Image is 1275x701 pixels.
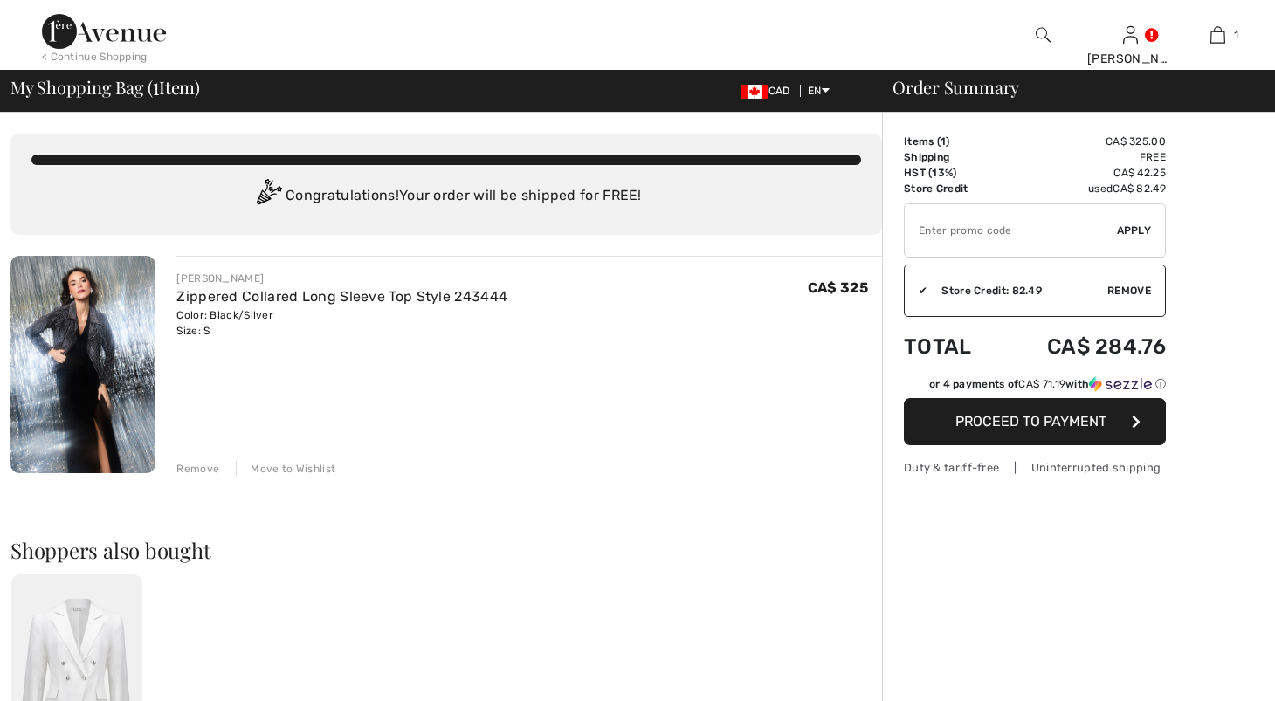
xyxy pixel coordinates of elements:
[905,283,927,299] div: ✔
[31,179,861,214] div: Congratulations! Your order will be shipped for FREE!
[905,204,1117,257] input: Promo code
[1036,24,1051,45] img: search the website
[904,317,999,376] td: Total
[1107,283,1151,299] span: Remove
[927,283,1107,299] div: Store Credit: 82.49
[10,539,882,560] h2: Shoppers also bought
[176,307,507,339] div: Color: Black/Silver Size: S
[955,413,1106,430] span: Proceed to Payment
[872,79,1265,96] div: Order Summary
[1234,27,1238,43] span: 1
[904,134,999,149] td: Items ( )
[741,85,797,97] span: CAD
[904,165,999,181] td: HST (13%)
[904,459,1166,476] div: Duty & tariff-free | Uninterrupted shipping
[1089,376,1152,392] img: Sezzle
[153,74,159,97] span: 1
[176,271,507,286] div: [PERSON_NAME]
[10,256,155,473] img: Zippered Collared Long Sleeve Top Style 243444
[1087,50,1173,68] div: [PERSON_NAME]
[176,288,507,305] a: Zippered Collared Long Sleeve Top Style 243444
[929,376,1166,392] div: or 4 payments of with
[999,165,1166,181] td: CA$ 42.25
[808,85,830,97] span: EN
[999,149,1166,165] td: Free
[1175,24,1260,45] a: 1
[999,181,1166,196] td: used
[1210,24,1225,45] img: My Bag
[42,49,148,65] div: < Continue Shopping
[1123,24,1138,45] img: My Info
[251,179,286,214] img: Congratulation2.svg
[904,149,999,165] td: Shipping
[176,461,219,477] div: Remove
[999,134,1166,149] td: CA$ 325.00
[904,376,1166,398] div: or 4 payments ofCA$ 71.19withSezzle Click to learn more about Sezzle
[1123,26,1138,43] a: Sign In
[904,398,1166,445] button: Proceed to Payment
[741,85,768,99] img: Canadian Dollar
[904,181,999,196] td: Store Credit
[1117,223,1152,238] span: Apply
[1113,182,1166,195] span: CA$ 82.49
[10,79,200,96] span: My Shopping Bag ( Item)
[236,461,335,477] div: Move to Wishlist
[1018,378,1065,390] span: CA$ 71.19
[42,14,166,49] img: 1ère Avenue
[999,317,1166,376] td: CA$ 284.76
[808,279,868,296] span: CA$ 325
[941,135,946,148] span: 1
